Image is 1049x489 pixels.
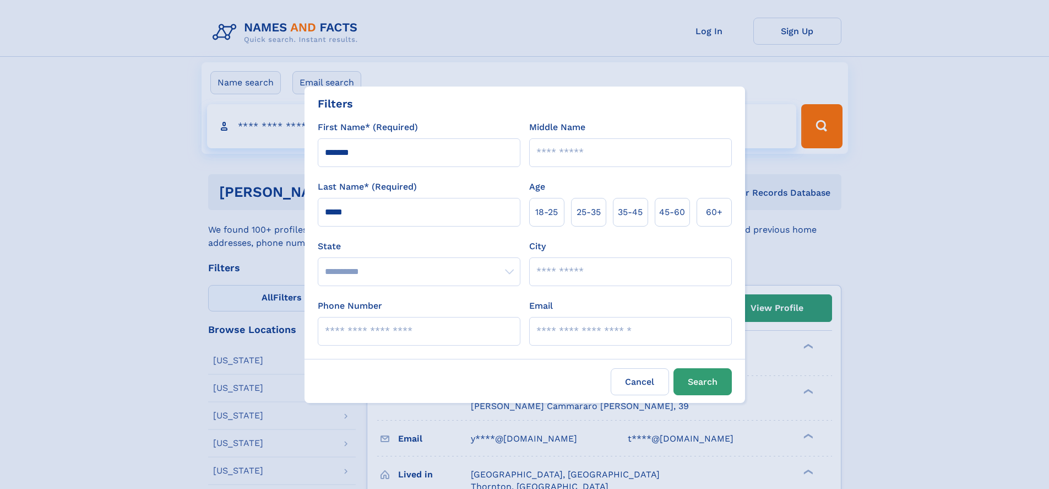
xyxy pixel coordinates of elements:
label: Email [529,299,553,313]
label: Age [529,180,545,194]
div: Filters [318,95,353,112]
label: Last Name* (Required) [318,180,417,194]
label: Cancel [611,368,669,395]
label: City [529,240,546,253]
label: State [318,240,520,253]
label: First Name* (Required) [318,121,418,134]
label: Phone Number [318,299,382,313]
span: 35‑45 [618,206,643,219]
span: 18‑25 [535,206,558,219]
button: Search [673,368,732,395]
label: Middle Name [529,121,585,134]
span: 45‑60 [659,206,685,219]
span: 25‑35 [577,206,601,219]
span: 60+ [706,206,722,219]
